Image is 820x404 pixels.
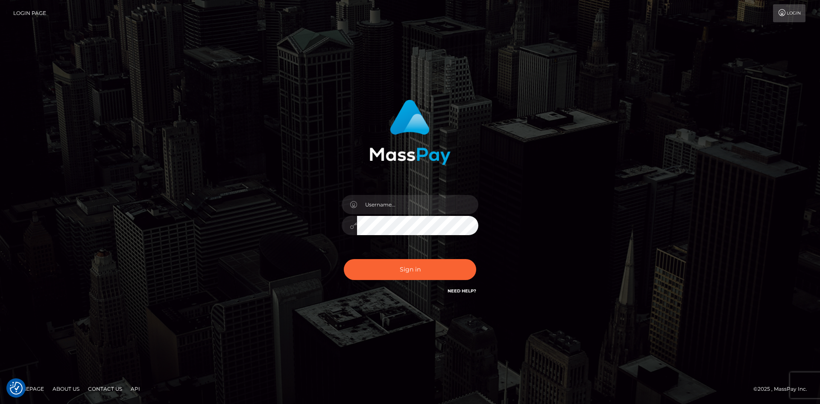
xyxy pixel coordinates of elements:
[49,382,83,395] a: About Us
[10,382,23,395] img: Revisit consent button
[9,382,47,395] a: Homepage
[344,259,476,280] button: Sign in
[753,384,814,394] div: © 2025 , MassPay Inc.
[773,4,805,22] a: Login
[13,4,46,22] a: Login Page
[10,382,23,395] button: Consent Preferences
[357,195,478,214] input: Username...
[448,288,476,294] a: Need Help?
[85,382,126,395] a: Contact Us
[127,382,143,395] a: API
[369,100,451,165] img: MassPay Login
